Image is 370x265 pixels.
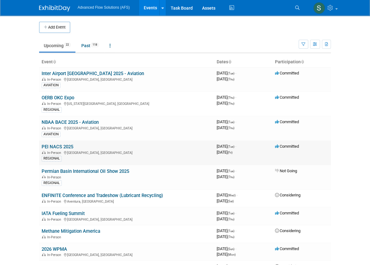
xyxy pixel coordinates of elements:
span: (Sat) [228,200,234,203]
span: [DATE] [217,211,236,215]
span: Committed [275,246,299,251]
span: In-Person [47,78,63,82]
span: [DATE] [217,246,236,251]
a: Sort by Start Date [228,59,231,64]
span: - [235,71,236,75]
span: In-Person [47,175,63,179]
span: Not Going [275,168,297,173]
span: In-Person [47,253,63,257]
img: In-Person Event [42,235,46,238]
a: Inter Airport [GEOGRAPHIC_DATA] 2025 - Aviation [42,71,144,76]
a: NBAA BACE 2025 - Aviation [42,119,99,125]
div: [GEOGRAPHIC_DATA], [GEOGRAPHIC_DATA] [42,125,212,130]
div: REGIONAL [42,180,62,186]
a: Permian Basin International Oil Show 2025 [42,168,129,174]
div: [GEOGRAPHIC_DATA], [GEOGRAPHIC_DATA] [42,252,212,257]
div: [GEOGRAPHIC_DATA], [GEOGRAPHIC_DATA] [42,77,212,82]
span: [DATE] [217,252,236,257]
span: (Wed) [228,194,236,197]
button: Add Event [39,22,70,33]
span: Committed [275,71,299,75]
div: REGIONAL [42,156,62,161]
span: [DATE] [217,150,232,155]
img: ExhibitDay [39,5,70,11]
a: PEI NACS 2025 [42,144,73,150]
span: In-Person [47,151,63,155]
span: - [235,144,236,149]
span: [DATE] [217,174,234,179]
span: (Tue) [228,169,234,173]
span: - [235,119,236,124]
span: [DATE] [217,144,236,149]
span: [DATE] [217,217,234,221]
span: (Mon) [228,253,236,256]
span: Committed [275,119,299,124]
img: In-Person Event [42,102,46,105]
img: In-Person Event [42,175,46,178]
span: Advanced Flow Solutions (AFS) [78,5,130,10]
span: (Tue) [228,72,234,75]
span: 118 [91,43,99,47]
span: In-Person [47,235,63,239]
div: REGIONAL [42,107,62,113]
span: (Fri) [228,151,232,154]
span: [DATE] [217,168,236,173]
span: (Tue) [228,145,234,148]
img: In-Person Event [42,78,46,81]
span: (Thu) [228,126,234,130]
a: OERB OKC Expo [42,95,74,101]
span: (Thu) [228,235,234,239]
span: [DATE] [217,101,234,106]
div: AVIATION [42,132,61,137]
div: [GEOGRAPHIC_DATA], [GEOGRAPHIC_DATA] [42,150,212,155]
a: Sort by Event Name [53,59,56,64]
th: Participation [273,57,331,67]
span: Committed [275,144,299,149]
span: - [235,168,236,173]
span: [DATE] [217,228,236,233]
div: AVIATION [42,83,61,88]
span: In-Person [47,126,63,130]
span: (Thu) [228,102,234,105]
a: 2026 WPMA [42,246,67,252]
span: [DATE] [217,71,236,75]
img: In-Person Event [42,151,46,154]
span: (Tue) [228,212,234,215]
img: In-Person Event [42,218,46,221]
span: 22 [64,43,71,47]
th: Event [39,57,214,67]
span: (Sun) [228,247,234,251]
span: [DATE] [217,125,234,130]
div: [GEOGRAPHIC_DATA], [GEOGRAPHIC_DATA] [42,217,212,222]
span: In-Person [47,200,63,204]
span: - [235,211,236,215]
a: Methane Mitigation America [42,228,100,234]
span: [DATE] [217,77,234,81]
div: Aventura, [GEOGRAPHIC_DATA] [42,199,212,204]
a: Past118 [77,40,104,52]
span: - [235,246,236,251]
span: (Thu) [228,78,234,81]
span: (Tue) [228,120,234,124]
span: Committed [275,211,299,215]
span: [DATE] [217,119,236,124]
span: (Thu) [228,218,234,221]
a: Upcoming22 [39,40,75,52]
a: IATA Fueling Summit [42,211,85,216]
span: In-Person [47,218,63,222]
span: (Tue) [228,229,234,233]
span: Considering [275,228,300,233]
img: In-Person Event [42,200,46,203]
span: (Thu) [228,175,234,179]
span: - [235,228,236,233]
span: [DATE] [217,193,237,197]
span: [DATE] [217,95,236,100]
img: In-Person Event [42,253,46,256]
span: - [235,95,236,100]
span: Committed [275,95,299,100]
span: Considering [275,193,300,197]
span: In-Person [47,102,63,106]
a: ENFINITE Conference and Tradeshow (Lubricant Recycling) [42,193,163,198]
span: [DATE] [217,199,234,203]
